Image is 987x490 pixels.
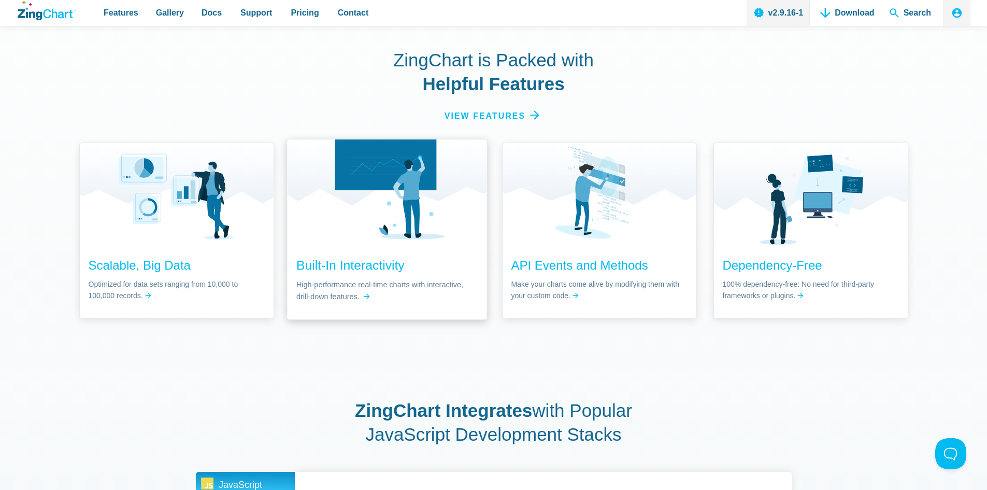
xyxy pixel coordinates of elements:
[202,6,222,20] span: Docs
[723,279,899,301] span: 100% dependency-free: No need for third-party frameworks or plugins.
[342,72,645,96] strong: Helpful Features
[104,6,138,20] span: Features
[511,279,688,301] span: Make your charts come alive by modifying them with your custom code.
[723,258,822,272] a: Dependency-Free
[338,6,369,20] span: Contact
[291,6,319,20] span: Pricing
[935,438,966,469] iframe: Toggle Customer Support
[89,279,265,301] span: Optimized for data sets ranging from 10,000 to 100,000 records.
[445,109,525,123] span: View Features
[18,1,76,20] a: ZingChart Logo. Click to return to the homepage
[445,109,542,123] a: View Features
[714,143,908,245] img: Dependency-Free
[342,399,645,446] h2: with Popular JavaScript Development Stacks
[296,279,477,302] span: High-performance real-time charts with interactive, drill-down features.
[89,258,191,272] a: Scalable, Big Data
[503,143,696,239] img: Api Events and Methods
[296,258,404,273] a: Built-In Interactivity
[511,258,648,272] a: API Events and Methods
[342,48,645,95] h2: ZingChart is Packed with
[355,400,532,421] strong: ZingChart Integrates
[287,139,487,240] img: Built-In Interactivity
[156,6,184,20] span: Gallery
[80,143,274,240] img: Scalable, Big Data Charts
[240,6,272,20] span: Support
